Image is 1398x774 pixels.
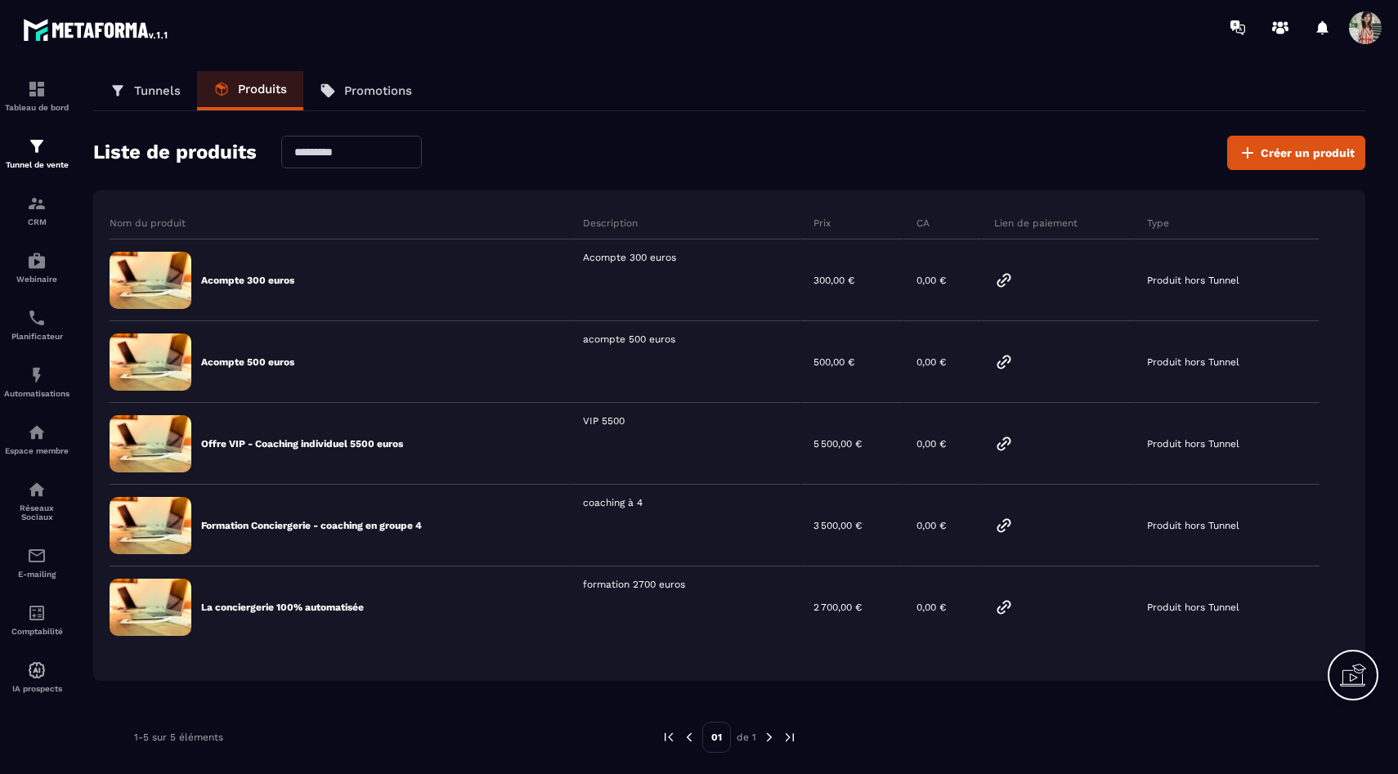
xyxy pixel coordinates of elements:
img: email [27,546,47,566]
img: social-network [27,480,47,499]
p: Automatisations [4,389,69,398]
a: Tunnels [93,71,197,110]
p: CA [916,217,930,230]
h2: Liste de produits [93,136,257,170]
p: La conciergerie 100% automatisée [201,601,364,614]
p: Description [583,217,638,230]
p: Produit hors Tunnel [1147,356,1239,368]
a: social-networksocial-networkRéseaux Sociaux [4,468,69,534]
img: formation [27,136,47,156]
img: next [782,730,797,745]
p: Prix [813,217,831,230]
p: Nom du produit [110,217,186,230]
img: automations [27,251,47,271]
span: Créer un produit [1261,145,1355,161]
img: formation [27,194,47,213]
p: Réseaux Sociaux [4,503,69,521]
img: automations [27,365,47,385]
p: Acompte 500 euros [201,356,294,369]
p: Acompte 300 euros [201,274,294,287]
a: Produits [197,71,303,110]
p: Produit hors Tunnel [1147,438,1239,450]
a: formationformationCRM [4,181,69,239]
img: formation-default-image.91678625.jpeg [110,333,191,391]
button: Créer un produit [1227,136,1365,170]
p: Planificateur [4,332,69,341]
p: CRM [4,217,69,226]
p: Formation Conciergerie - coaching en groupe 4 [201,519,422,532]
p: Tunnel de vente [4,160,69,169]
p: Comptabilité [4,627,69,636]
a: emailemailE-mailing [4,534,69,591]
img: prev [682,730,697,745]
img: prev [661,730,676,745]
a: automationsautomationsAutomatisations [4,353,69,410]
a: automationsautomationsWebinaire [4,239,69,296]
a: automationsautomationsEspace membre [4,410,69,468]
p: IA prospects [4,684,69,693]
p: Lien de paiement [994,217,1078,230]
img: formation-default-image.91678625.jpeg [110,497,191,554]
img: formation [27,79,47,99]
img: logo [23,15,170,44]
img: formation-default-image.91678625.jpeg [110,252,191,309]
p: Type [1147,217,1169,230]
p: Offre VIP - Coaching individuel 5500 euros [201,437,403,450]
p: Promotions [344,83,412,98]
p: Produit hors Tunnel [1147,602,1239,613]
p: Produit hors Tunnel [1147,520,1239,531]
p: de 1 [737,731,756,744]
p: Tableau de bord [4,103,69,112]
p: Webinaire [4,275,69,284]
a: Promotions [303,71,428,110]
p: Produits [238,82,287,96]
p: 01 [702,722,731,753]
img: next [762,730,777,745]
p: E-mailing [4,570,69,579]
a: accountantaccountantComptabilité [4,591,69,648]
a: schedulerschedulerPlanificateur [4,296,69,353]
p: 1-5 sur 5 éléments [134,731,223,743]
p: Produit hors Tunnel [1147,275,1239,286]
p: Tunnels [134,83,181,98]
img: formation-default-image.91678625.jpeg [110,579,191,636]
a: formationformationTunnel de vente [4,124,69,181]
p: Espace membre [4,446,69,455]
img: scheduler [27,308,47,328]
a: formationformationTableau de bord [4,67,69,124]
img: automations [27,660,47,680]
img: formation-default-image.91678625.jpeg [110,415,191,472]
img: automations [27,423,47,442]
img: accountant [27,603,47,623]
